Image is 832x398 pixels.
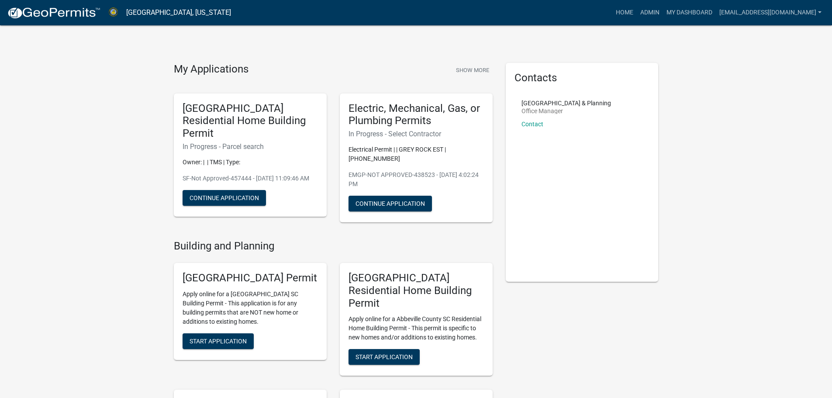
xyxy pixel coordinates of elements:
[349,102,484,128] h5: Electric, Mechanical, Gas, or Plumbing Permits
[349,145,484,163] p: Electrical Permit | | GREY ROCK EST | [PHONE_NUMBER]
[183,174,318,183] p: SF-Not Approved-457444 - [DATE] 11:09:46 AM
[521,121,543,128] a: Contact
[349,315,484,342] p: Apply online for a Abbeville County SC Residential Home Building Permit - This permit is specific...
[349,272,484,309] h5: [GEOGRAPHIC_DATA] Residential Home Building Permit
[514,72,650,84] h5: Contacts
[716,4,825,21] a: [EMAIL_ADDRESS][DOMAIN_NAME]
[637,4,663,21] a: Admin
[107,7,119,18] img: Abbeville County, South Carolina
[183,333,254,349] button: Start Application
[190,337,247,344] span: Start Application
[349,349,420,365] button: Start Application
[126,5,231,20] a: [GEOGRAPHIC_DATA], [US_STATE]
[183,102,318,140] h5: [GEOGRAPHIC_DATA] Residential Home Building Permit
[183,272,318,284] h5: [GEOGRAPHIC_DATA] Permit
[356,353,413,360] span: Start Application
[183,142,318,151] h6: In Progress - Parcel search
[183,158,318,167] p: Owner: | | TMS | Type:
[183,190,266,206] button: Continue Application
[663,4,716,21] a: My Dashboard
[521,100,611,106] p: [GEOGRAPHIC_DATA] & Planning
[174,240,493,253] h4: Building and Planning
[349,170,484,189] p: EMGP-NOT APPROVED-438523 - [DATE] 4:02:24 PM
[521,108,611,114] p: Office Manager
[612,4,637,21] a: Home
[174,63,249,76] h4: My Applications
[349,130,484,138] h6: In Progress - Select Contractor
[452,63,493,77] button: Show More
[349,196,432,211] button: Continue Application
[183,290,318,326] p: Apply online for a [GEOGRAPHIC_DATA] SC Building Permit - This application is for any building pe...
